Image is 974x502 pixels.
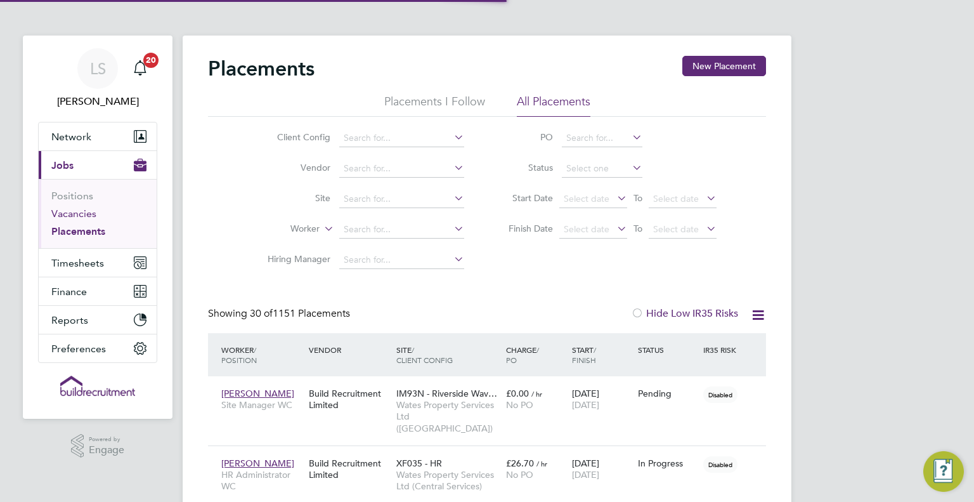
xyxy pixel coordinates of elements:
button: Preferences [39,334,157,362]
input: Search for... [339,251,464,269]
button: Timesheets [39,249,157,277]
div: Status [635,338,701,361]
div: IR35 Risk [700,338,744,361]
span: Disabled [703,456,737,473]
h2: Placements [208,56,315,81]
a: [PERSON_NAME]HR Administrator WCBuild Recruitment LimitedXF035 - HRWates Property Services Ltd (C... [218,451,766,461]
span: / Position [221,345,257,365]
a: Positions [51,190,93,202]
span: / Finish [572,345,596,365]
span: Select date [653,193,699,204]
span: [DATE] [572,469,599,480]
span: 20 [143,53,159,68]
label: Start Date [496,192,553,204]
img: buildrec-logo-retina.png [60,376,135,396]
span: / hr [531,389,542,399]
span: IM93N - Riverside Wav… [396,388,497,399]
span: [PERSON_NAME] [221,388,294,399]
li: All Placements [517,94,590,117]
span: 30 of [250,307,273,320]
label: Status [496,162,553,173]
span: Site Manager WC [221,399,302,411]
span: To [630,220,646,237]
div: Site [393,338,503,371]
a: [PERSON_NAME]Site Manager WCBuild Recruitment LimitedIM93N - Riverside Wav…Wates Property Service... [218,381,766,392]
span: 1151 Placements [250,307,350,320]
span: No PO [506,469,533,480]
input: Search for... [339,129,464,147]
div: Pending [638,388,698,399]
span: / Client Config [396,345,453,365]
input: Search for... [339,160,464,178]
label: Site [257,192,330,204]
span: Network [51,131,91,143]
button: Reports [39,306,157,334]
button: Finance [39,277,157,305]
div: Worker [218,338,306,371]
div: Jobs [39,179,157,248]
input: Select one [562,160,642,178]
label: Client Config [257,131,330,143]
div: Showing [208,307,353,320]
span: / PO [506,345,539,365]
label: Vendor [257,162,330,173]
span: Wates Property Services Ltd ([GEOGRAPHIC_DATA]) [396,399,500,434]
span: [PERSON_NAME] [221,458,294,469]
button: New Placement [682,56,766,76]
span: Select date [653,223,699,235]
span: HR Administrator WC [221,469,302,492]
span: Wates Property Services Ltd (Central Services) [396,469,500,492]
a: 20 [127,48,153,89]
a: Vacancies [51,208,96,220]
div: Start [569,338,635,371]
div: Charge [503,338,569,371]
input: Search for... [339,221,464,239]
li: Placements I Follow [384,94,485,117]
input: Search for... [562,129,642,147]
span: Preferences [51,343,106,355]
input: Search for... [339,190,464,208]
label: Worker [247,223,320,235]
div: [DATE] [569,381,635,417]
div: Build Recruitment Limited [306,381,393,417]
span: To [630,190,646,206]
label: Hiring Manager [257,253,330,265]
div: In Progress [638,458,698,469]
span: No PO [506,399,533,411]
span: Select date [564,223,609,235]
button: Jobs [39,151,157,179]
span: Disabled [703,386,737,403]
div: [DATE] [569,451,635,487]
span: Finance [51,286,87,298]
span: Powered by [89,434,124,445]
a: Go to home page [38,376,157,396]
span: Timesheets [51,257,104,269]
span: £0.00 [506,388,529,399]
label: Finish Date [496,223,553,234]
label: PO [496,131,553,143]
label: Hide Low IR35 Risks [631,307,738,320]
a: LS[PERSON_NAME] [38,48,157,109]
span: / hr [536,459,547,468]
span: XF035 - HR [396,458,442,469]
span: Jobs [51,159,74,171]
div: Vendor [306,338,393,361]
span: Reports [51,314,88,326]
span: Leah Seber [38,94,157,109]
div: Build Recruitment Limited [306,451,393,487]
span: Select date [564,193,609,204]
span: [DATE] [572,399,599,411]
a: Powered byEngage [71,434,125,458]
button: Engage Resource Center [923,451,964,492]
span: Engage [89,445,124,456]
span: LS [90,60,106,77]
button: Network [39,122,157,150]
a: Placements [51,225,105,237]
span: £26.70 [506,458,534,469]
nav: Main navigation [23,36,172,419]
